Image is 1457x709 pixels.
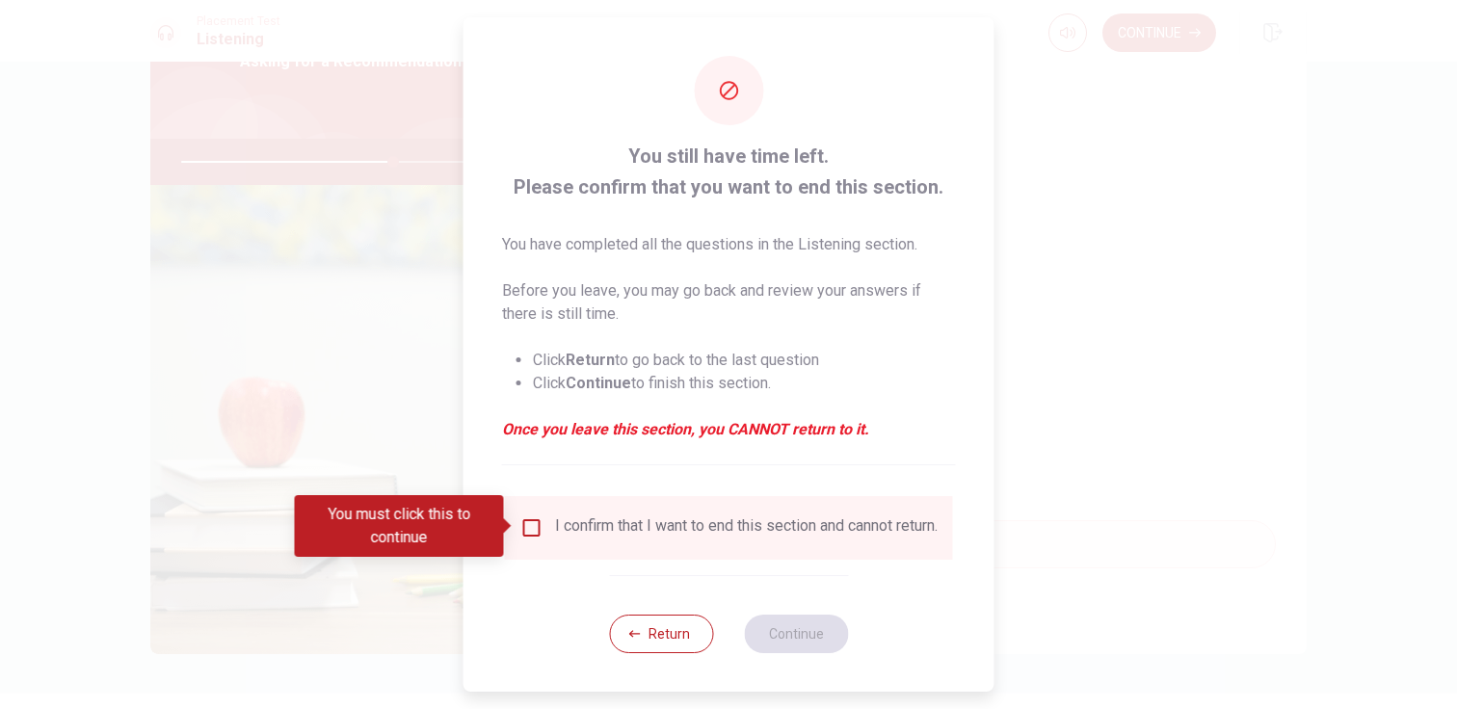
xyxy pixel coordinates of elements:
[555,516,938,539] div: I confirm that I want to end this section and cannot return.
[566,351,615,369] strong: Return
[502,233,956,256] p: You have completed all the questions in the Listening section.
[520,516,543,539] span: You must click this to continue
[502,141,956,202] span: You still have time left. Please confirm that you want to end this section.
[295,495,504,557] div: You must click this to continue
[533,349,956,372] li: Click to go back to the last question
[566,374,631,392] strong: Continue
[609,615,713,653] button: Return
[502,279,956,326] p: Before you leave, you may go back and review your answers if there is still time.
[502,418,956,441] em: Once you leave this section, you CANNOT return to it.
[744,615,848,653] button: Continue
[533,372,956,395] li: Click to finish this section.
